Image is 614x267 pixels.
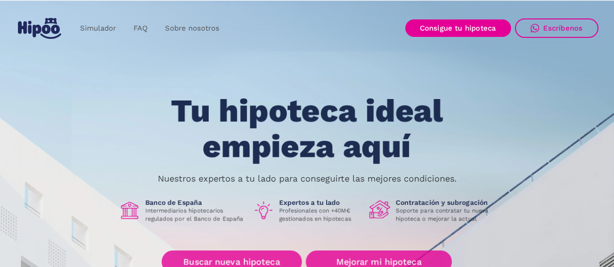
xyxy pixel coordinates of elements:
h1: Banco de España [145,199,245,207]
h1: Expertos a tu lado [279,199,362,207]
h1: Contratación y subrogación [396,199,496,207]
a: FAQ [125,19,156,38]
a: Escríbenos [515,18,598,38]
h1: Tu hipoteca ideal empieza aquí [123,94,491,164]
p: Intermediarios hipotecarios regulados por el Banco de España [145,207,245,223]
a: Sobre nosotros [156,19,228,38]
a: Consigue tu hipoteca [405,19,511,37]
div: Escríbenos [543,24,583,33]
a: home [16,14,64,43]
a: Simulador [71,19,125,38]
p: Profesionales con +40M€ gestionados en hipotecas [279,207,362,223]
p: Soporte para contratar tu nueva hipoteca o mejorar la actual [396,207,496,223]
p: Nuestros expertos a tu lado para conseguirte las mejores condiciones. [158,175,457,183]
